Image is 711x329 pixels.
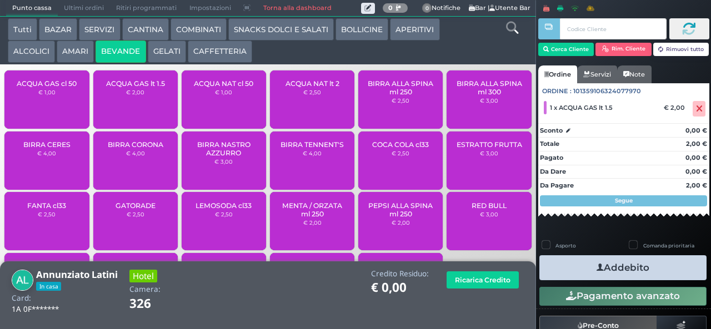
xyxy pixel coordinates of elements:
[540,140,559,148] strong: Totale
[127,211,144,217] small: € 2,50
[540,154,563,161] strong: Pagato
[96,41,146,63] button: BEVANDE
[392,219,410,226] small: € 2,00
[595,43,652,56] button: Rim. Cliente
[560,18,666,39] input: Codice Cliente
[617,65,651,83] a: Note
[472,201,507,210] span: RED BULL
[12,270,33,291] img: Annunziato Latini
[38,211,56,217] small: € 2,50
[228,18,334,41] button: SNACKS DOLCI E SALATI
[540,168,566,175] strong: Da Dare
[108,140,163,149] span: BIRRA CORONA
[371,270,429,278] h4: Credito Residuo:
[371,281,429,295] h1: € 0,00
[129,297,182,311] h1: 326
[39,18,77,41] button: BAZAR
[392,97,409,104] small: € 2,50
[215,89,232,95] small: € 1,00
[171,18,227,41] button: COMBINATI
[191,140,257,157] span: BIRRA NASTRO AZZURRO
[555,242,576,249] label: Asporto
[257,1,337,16] a: Torna alla dashboard
[148,41,186,63] button: GELATI
[686,140,707,148] strong: 2,00 €
[540,181,574,189] strong: Da Pagare
[643,242,694,249] label: Comanda prioritaria
[110,1,183,16] span: Ritiri programmati
[540,126,563,135] strong: Sconto
[685,126,707,134] strong: 0,00 €
[23,140,71,149] span: BIRRA CERES
[303,219,322,226] small: € 2,00
[122,18,169,41] button: CANTINA
[388,4,393,12] b: 0
[542,87,572,96] span: Ordine :
[390,18,439,41] button: APERITIVI
[303,150,322,156] small: € 4,00
[37,150,56,156] small: € 4,00
[422,3,432,13] span: 0
[279,201,346,218] span: MENTA / ORZATA ml 250
[457,140,522,149] span: ESTRATTO FRUTTA
[281,140,344,149] span: BIRRA TENNENT'S
[686,181,707,189] strong: 2,00 €
[116,201,156,210] span: GATORADE
[126,89,144,95] small: € 2,00
[129,285,161,293] h4: Camera:
[38,89,56,95] small: € 1,00
[539,287,707,306] button: Pagamento avanzato
[6,1,58,16] span: Punto cassa
[550,104,613,112] span: 1 x ACQUA GAS lt 1.5
[447,271,519,288] button: Ricarica Credito
[8,41,55,63] button: ALCOLICI
[286,79,339,88] span: ACQUA NAT lt 2
[538,65,577,83] a: Ordine
[214,158,233,165] small: € 3,00
[27,201,66,210] span: FANTA cl33
[8,18,37,41] button: Tutti
[480,97,498,104] small: € 3,00
[36,282,61,291] span: In casa
[615,197,633,204] strong: Segue
[106,79,165,88] span: ACQUA GAS lt 1.5
[194,79,253,88] span: ACQUA NAT cl 50
[12,294,31,302] h4: Card:
[685,168,707,175] strong: 0,00 €
[653,43,709,56] button: Rimuovi tutto
[662,104,690,112] div: € 2,00
[368,79,434,96] span: BIRRA ALLA SPINA ml 250
[392,150,409,156] small: € 2,50
[183,1,237,16] span: Impostazioni
[303,89,321,95] small: € 2,50
[539,255,707,280] button: Addebito
[57,41,94,63] button: AMARI
[196,201,252,210] span: LEMOSODA cl33
[215,211,233,217] small: € 2,50
[456,79,522,96] span: BIRRA ALLA SPINA ml 300
[685,154,707,161] strong: 0,00 €
[577,65,617,83] a: Servizi
[368,201,434,218] span: PEPSI ALLA SPINA ml 250
[480,150,498,156] small: € 3,00
[129,270,157,282] h3: Hotel
[538,43,594,56] button: Cerca Cliente
[336,18,388,41] button: BOLLICINE
[188,41,252,63] button: CAFFETTERIA
[17,79,77,88] span: ACQUA GAS cl 50
[126,150,145,156] small: € 4,00
[36,268,118,281] b: Annunziato Latini
[480,211,498,217] small: € 3,00
[58,1,110,16] span: Ultimi ordini
[79,18,120,41] button: SERVIZI
[573,87,641,96] span: 101359106324077970
[372,140,429,149] span: COCA COLA cl33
